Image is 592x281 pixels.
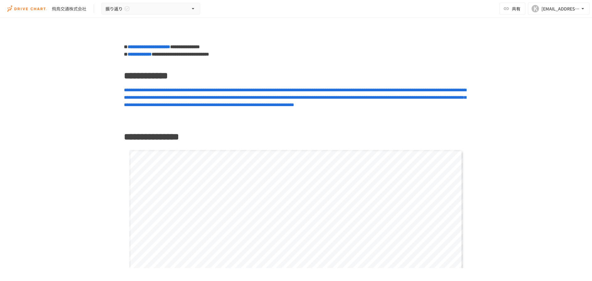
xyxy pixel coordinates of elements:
[541,5,580,13] div: [EMAIL_ADDRESS][DOMAIN_NAME]
[52,6,86,12] div: 飛鳥交通株式会社
[512,5,520,12] span: 共有
[499,2,525,15] button: 共有
[7,4,47,14] img: i9VDDS9JuLRLX3JIUyK59LcYp6Y9cayLPHs4hOxMB9W
[532,5,539,12] div: K
[105,5,123,13] span: 振り返り
[101,3,200,15] button: 振り返り
[528,2,590,15] button: K[EMAIL_ADDRESS][DOMAIN_NAME]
